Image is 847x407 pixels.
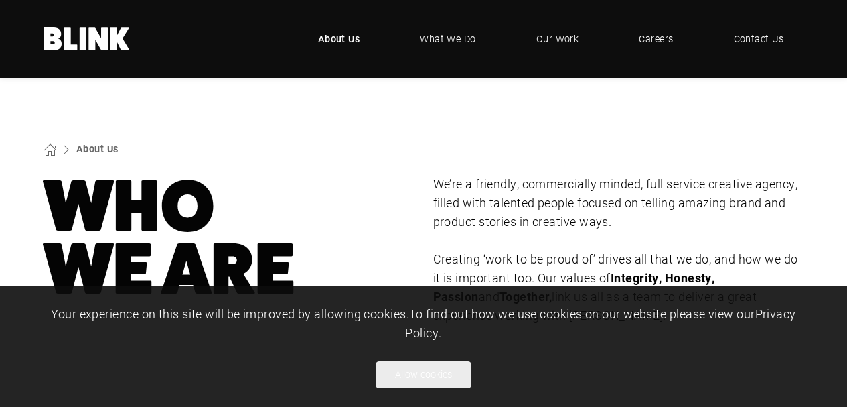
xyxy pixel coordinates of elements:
a: About Us [76,142,119,155]
span: What We Do [420,32,476,46]
span: Our Work [536,32,579,46]
span: Your experience on this site will be improved by allowing cookies. To find out how we use cookies... [51,306,795,341]
span: About Us [318,32,360,46]
a: Careers [619,19,693,59]
button: Allow cookies [376,361,471,388]
span: Contact Us [734,32,784,46]
a: About Us [298,19,380,59]
span: Careers [639,32,673,46]
a: What We Do [400,19,496,59]
p: Creating ‘work to be proud of’ drives all that we do, and how we do it is important too. Our valu... [433,250,804,325]
p: We’re a friendly, commercially minded, full service creative agency, filled with talented people ... [433,175,804,231]
a: Our Work [516,19,599,59]
h1: Who We Are [44,175,414,301]
a: Contact Us [714,19,804,59]
a: Home [44,27,131,50]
